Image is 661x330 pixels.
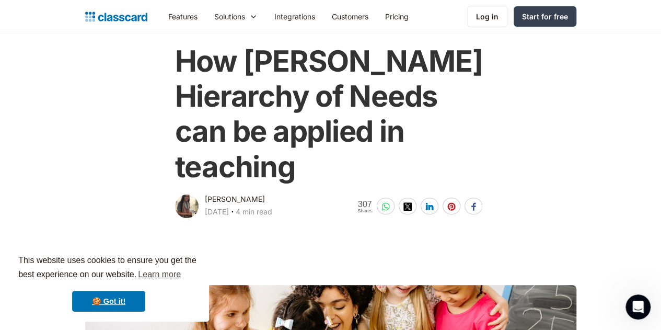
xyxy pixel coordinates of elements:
[403,202,412,211] img: twitter-white sharing button
[467,6,507,27] a: Log in
[160,5,206,28] a: Features
[175,44,486,185] h1: How [PERSON_NAME] Hierarchy of Needs can be applied in teaching
[205,193,265,206] div: [PERSON_NAME]
[214,11,245,22] div: Solutions
[266,5,323,28] a: Integrations
[229,206,236,220] div: ‧
[381,202,390,211] img: whatsapp-white sharing button
[18,254,199,282] span: This website uses cookies to ensure you get the best experience on our website.
[323,5,377,28] a: Customers
[447,202,456,211] img: pinterest-white sharing button
[205,206,229,218] div: [DATE]
[425,202,434,211] img: linkedin-white sharing button
[514,6,576,27] a: Start for free
[357,200,373,209] span: 307
[8,244,209,322] div: cookieconsent
[136,267,182,282] a: learn more about cookies
[522,11,568,22] div: Start for free
[377,5,417,28] a: Pricing
[476,11,498,22] div: Log in
[206,5,266,28] div: Solutions
[85,9,147,24] a: home
[236,206,272,218] div: 4 min read
[625,294,651,320] iframe: Intercom live chat
[357,209,373,213] span: Shares
[72,291,145,312] a: dismiss cookie message
[469,202,478,211] img: facebook-white sharing button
